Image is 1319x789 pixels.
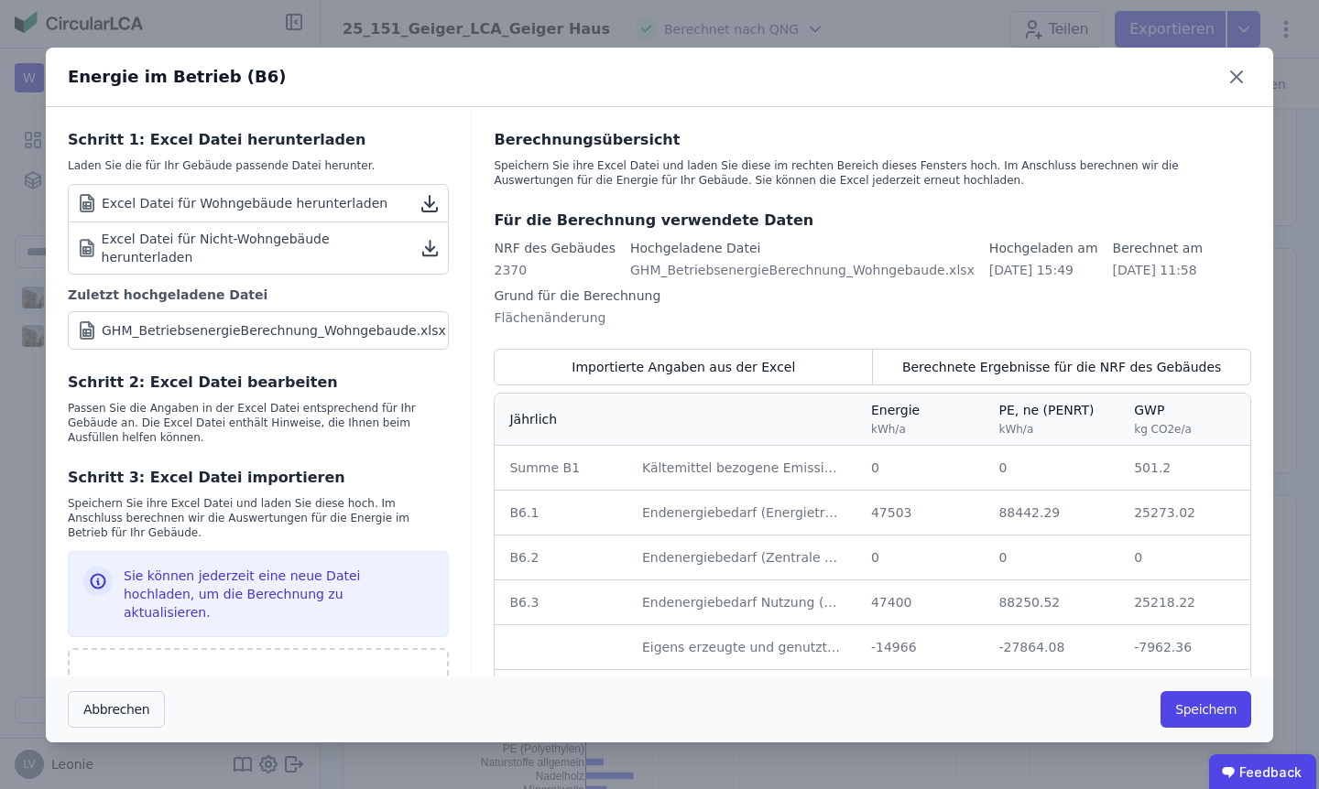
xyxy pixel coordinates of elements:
span: Kältemittel bezogene Emissionen [642,460,856,475]
div: Schritt 1: Excel Datei herunterladen [68,129,449,151]
span: 0 [1134,550,1142,565]
div: Schritt 2: Excel Datei bearbeiten [68,372,449,394]
span: kWh/a [998,423,1033,436]
span: Berechnete Ergebnisse für die NRF des Gebäudes [902,358,1221,376]
div: Sie können jederzeit eine neue Datei hochladen, um die Berechnung zu aktualisieren. [124,567,433,621]
div: [DATE] 15:49 [989,261,1098,279]
span: 47400 [871,595,912,610]
div: Für die Berechnung verwendete Daten [494,210,1251,232]
div: Energie [871,401,920,438]
img: svg%3e [229,672,289,730]
div: Speichern Sie ihre Excel Datei und laden Sie diese im rechten Bereich dieses Fensters hoch. Im An... [494,158,1251,188]
div: GHM_BetriebsenergieBerechnung_Wohngebaude.xlsx [102,321,446,340]
span: 0 [871,550,879,565]
span: Endenergiebedarf (Energieträger) [642,505,859,520]
span: -27864.08 [998,640,1064,654]
div: Passen Sie die Angaben in der Excel Datei entsprechend für Ihr Gebäude an. Die Excel Datei enthäl... [68,401,449,445]
a: GHM_BetriebsenergieBerechnung_Wohngebaude.xlsx [68,311,449,350]
span: 0 [998,460,1007,475]
div: Summe B1 [509,459,612,477]
div: Speichern Sie ihre Excel Datei und laden Sie diese hoch. Im Anschluss berechnen wir die Auswertun... [68,496,449,540]
span: 88442.29 [998,505,1060,520]
div: B6.3 [509,593,612,611]
div: Excel Datei für Wohngebäude herunterladen [76,192,387,214]
div: Berechnungsübersicht [494,129,1251,151]
span: 25218.22 [1134,595,1195,610]
div: Energie im Betrieb (B6) [68,64,287,90]
div: B6.2 [509,548,612,567]
div: Schritt 3: Excel Datei importieren [68,467,449,489]
div: Hochgeladen am [989,239,1098,257]
span: -7962.36 [1134,640,1192,654]
div: Hochgeladene Datei [630,239,975,257]
span: 501.2 [1134,460,1171,475]
span: Importierte Angaben aus der Excel [572,358,795,376]
span: 25273.02 [1134,505,1195,520]
div: PE, ne (PENRT) [998,401,1094,438]
div: GWP [1134,401,1192,438]
div: Zuletzt hochgeladene Datei [68,286,449,304]
span: Endenergiebedarf (Zentrale Dienste) [642,550,878,565]
div: B6.1 [509,503,612,522]
div: [DATE] 11:58 [1113,261,1204,279]
div: Grund für die Berechnung [494,286,660,305]
div: Flächenänderung [494,308,660,327]
span: Eigens erzeugte und genutzte Energie [642,640,888,654]
div: Laden Sie die für Ihr Gebäude passende Datei herunter. [68,158,449,173]
button: Speichern [1161,691,1251,728]
div: Jährlich [509,410,557,428]
div: 2370 [494,261,616,279]
div: GHM_BetriebsenergieBerechnung_Wohngebaude.xlsx [630,261,975,279]
span: kWh/a [871,423,906,436]
span: 47503 [871,505,912,520]
div: NRF des Gebäudes [494,239,616,257]
a: Excel Datei für Nicht-Wohngebäude herunterladen [69,222,448,274]
div: Excel Datei für Nicht-Wohngebäude herunterladen [76,230,420,266]
button: Abbrechen [68,691,165,728]
span: Endenergiebedarf Nutzung (Strommix) [642,595,891,610]
span: kg CO2e/a [1134,423,1192,436]
span: 88250.52 [998,595,1060,610]
span: -14966 [871,640,917,654]
div: Berechnet am [1113,239,1204,257]
a: Excel Datei für Wohngebäude herunterladen [69,185,448,222]
span: 0 [871,460,879,475]
span: 0 [998,550,1007,565]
